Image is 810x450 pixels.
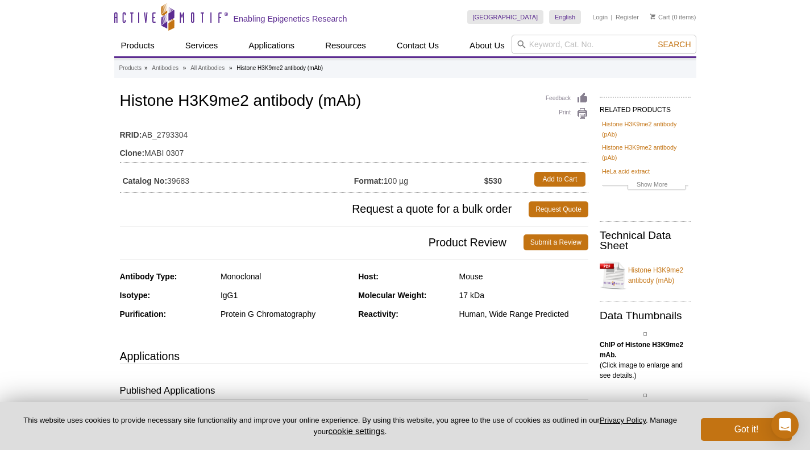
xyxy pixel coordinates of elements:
[658,40,691,49] span: Search
[114,35,161,56] a: Products
[354,176,384,186] strong: Format:
[358,272,379,281] strong: Host:
[120,148,145,158] strong: Clone:
[221,271,350,282] div: Monoclonal
[467,10,544,24] a: [GEOGRAPHIC_DATA]
[602,179,688,192] a: Show More
[600,230,691,251] h2: Technical Data Sheet
[183,65,186,71] li: »
[654,39,694,49] button: Search
[459,309,588,319] div: Human, Wide Range Predicted
[120,92,588,112] h1: Histone H3K9me2 antibody (mAb)
[602,142,688,163] a: Histone H3K9me2 antibody (pAb)
[120,272,177,281] strong: Antibody Type:
[120,141,588,159] td: MABI 0307
[771,411,799,439] div: Open Intercom Messenger
[120,234,524,250] span: Product Review
[643,394,647,397] img: Histone H3K9me2 antibody (mAb) tested by immunofluorescence.
[512,35,696,54] input: Keyword, Cat. No.
[524,234,588,250] a: Submit a Review
[120,309,167,319] strong: Purification:
[242,35,301,56] a: Applications
[119,63,142,73] a: Products
[318,35,373,56] a: Resources
[650,13,670,21] a: Cart
[463,35,512,56] a: About Us
[484,176,502,186] strong: $530
[546,92,588,105] a: Feedback
[18,415,682,437] p: This website uses cookies to provide necessary site functionality and improve your online experie...
[616,13,639,21] a: Register
[592,13,608,21] a: Login
[459,290,588,300] div: 17 kDa
[144,65,148,71] li: »
[120,169,354,189] td: 39683
[643,332,647,336] img: Histone H3K9me2 antibody (mAb) tested by ChIP.
[600,416,646,424] a: Privacy Policy
[602,119,688,139] a: Histone H3K9me2 antibody (pAb)
[549,10,581,24] a: English
[123,176,168,186] strong: Catalog No:
[390,35,446,56] a: Contact Us
[650,10,696,24] li: (0 items)
[600,341,683,359] b: ChIP of Histone H3K9me2 mAb.
[234,14,347,24] h2: Enabling Epigenetics Research
[120,201,529,217] span: Request a quote for a bulk order
[600,340,691,381] p: (Click image to enlarge and see details.)
[120,291,151,300] strong: Isotype:
[221,290,350,300] div: IgG1
[600,401,691,442] p: (Click image to enlarge and see details.)
[529,201,588,217] a: Request Quote
[236,65,323,71] li: Histone H3K9me2 antibody (mAb)
[602,166,650,176] a: HeLa acid extract
[152,63,178,73] a: Antibodies
[190,63,225,73] a: All Antibodies
[701,418,792,441] button: Got it!
[600,97,691,117] h2: RELATED PRODUCTS
[120,123,588,141] td: AB_2793304
[328,426,384,436] button: cookie settings
[600,311,691,321] h2: Data Thumbnails
[534,172,585,187] a: Add to Cart
[611,10,613,24] li: |
[600,258,691,292] a: Histone H3K9me2 antibody (mAb)
[354,169,484,189] td: 100 µg
[120,384,588,400] h3: Published Applications
[546,108,588,120] a: Print
[120,130,142,140] strong: RRID:
[229,65,232,71] li: »
[221,309,350,319] div: Protein G Chromatography
[459,271,588,282] div: Mouse
[650,14,655,19] img: Your Cart
[178,35,225,56] a: Services
[358,291,426,300] strong: Molecular Weight:
[358,309,398,319] strong: Reactivity:
[120,348,588,365] h3: Applications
